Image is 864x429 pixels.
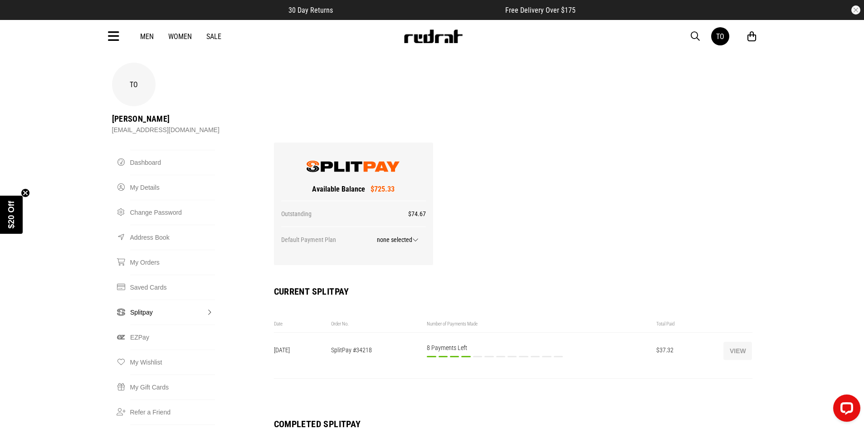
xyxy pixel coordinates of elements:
[505,6,576,15] span: Free Delivery Over $175
[130,325,215,350] a: EZPay
[656,346,723,365] div: $37.32
[281,227,426,258] div: Default Payment Plan
[723,342,752,360] button: View
[112,113,220,124] div: [PERSON_NAME]
[331,321,427,328] div: Order No.
[274,346,332,365] div: [DATE]
[130,375,215,399] a: My Gift Cards
[168,32,192,41] a: Women
[130,275,215,300] a: Saved Cards
[130,175,215,200] a: My Details
[274,419,752,429] h2: Completed SplitPay
[140,32,154,41] a: Men
[130,150,215,175] a: Dashboard
[408,210,426,217] span: $74.67
[7,201,16,228] span: $20 Off
[351,5,487,15] iframe: Customer reviews powered by Trustpilot
[427,321,656,328] div: Number of Payments Made
[274,321,332,328] div: Date
[377,236,422,243] span: none selected
[21,188,30,197] button: Close teaser
[130,200,215,225] a: Change Password
[331,346,427,365] div: SplitPay #34218
[130,250,215,275] a: My Orders
[281,185,426,201] div: Available Balance
[826,391,864,429] iframe: LiveChat chat widget
[307,161,401,172] img: SplitPay
[274,287,752,296] h2: Current SplitPay
[130,225,215,250] a: Address Book
[716,32,724,41] div: TO
[403,30,463,43] img: Redrat logo
[130,350,215,375] a: My Wishlist
[206,32,221,41] a: Sale
[112,63,156,106] div: TO
[130,300,215,325] a: Splitpay
[288,6,333,15] span: 30 Day Returns
[365,185,395,193] span: $725.33
[281,201,426,227] div: Outstanding
[656,321,723,328] div: Total Paid
[130,399,215,424] a: Refer a Friend
[427,344,467,351] span: 8 Payments Left
[112,124,220,135] div: [EMAIL_ADDRESS][DOMAIN_NAME]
